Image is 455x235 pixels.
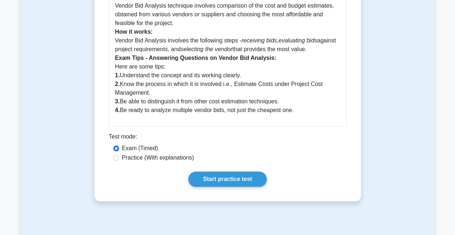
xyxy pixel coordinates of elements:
label: Practice (With explanations) [122,153,194,162]
i: selecting the vendor [181,46,232,52]
b: How it works: [115,29,153,35]
b: Exam Tips - Answering Questions on Vendor Bid Analysis: [115,55,277,61]
label: Exam (Timed) [122,144,158,153]
a: Start practice test [188,172,267,187]
div: Test mode: [109,132,346,144]
b: 2. [115,81,120,87]
b: 4. [115,107,120,113]
b: 1. [115,72,120,78]
i: receiving bids [241,37,277,44]
b: 3. [115,98,120,104]
i: evaluating bids [278,37,317,44]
